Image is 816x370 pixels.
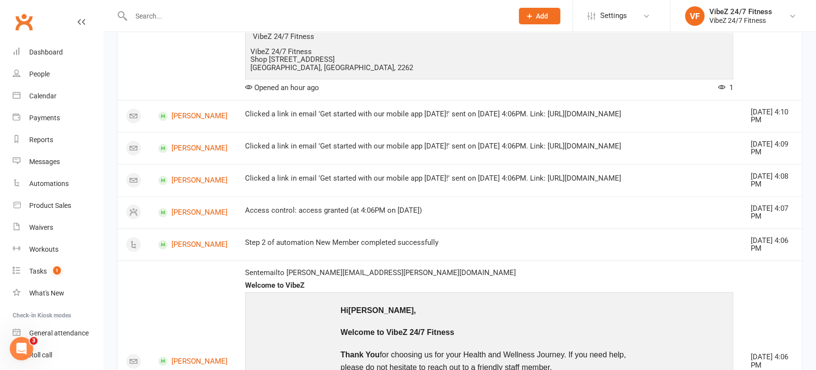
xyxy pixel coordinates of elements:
a: [PERSON_NAME] [158,240,228,249]
div: [DATE] 4:10 PM [751,108,793,124]
input: Search... [128,9,506,23]
a: [PERSON_NAME] [158,356,228,366]
a: [PERSON_NAME] [158,111,228,121]
span: 3 [30,337,38,345]
div: Tasks [29,267,47,275]
a: Dashboard [13,41,103,63]
span: [PERSON_NAME] [348,306,414,314]
span: Thank You [341,351,380,359]
a: [PERSON_NAME] [158,144,228,153]
a: Messages [13,151,103,173]
span: Sent email to [PERSON_NAME][EMAIL_ADDRESS][PERSON_NAME][DOMAIN_NAME] [245,268,516,277]
a: Roll call [13,344,103,366]
div: People [29,70,50,78]
span: Add [536,12,548,20]
div: Product Sales [29,202,71,209]
iframe: Intercom live chat [10,337,33,360]
a: People [13,63,103,85]
button: Add [519,8,560,24]
span: Opened an hour ago [245,83,319,92]
div: [DATE] 4:06 PM [751,353,793,369]
div: Clicked a link in email 'Get started with our mobile app [DATE]!' sent on [DATE] 4:06PM. Link: [U... [245,110,733,118]
div: Clicked a link in email 'Get started with our mobile app [DATE]!' sent on [DATE] 4:06PM. Link: [U... [245,142,733,150]
a: General attendance kiosk mode [13,322,103,344]
div: Step 2 of automation New Member completed successfully [245,239,733,247]
a: What's New [13,282,103,304]
div: [DATE] 4:06 PM [751,237,793,253]
a: Reports [13,129,103,151]
div: Roll call [29,351,52,359]
a: Clubworx [12,10,36,34]
div: Automations [29,180,69,187]
a: [PERSON_NAME] [158,208,228,217]
div: Dashboard [29,48,63,56]
div: VibeZ 24/7 Fitness [709,7,772,16]
div: VF [685,6,704,26]
a: Waivers [13,217,103,239]
div: Access control: access granted (at 4:06PM on [DATE]) [245,206,733,215]
a: Workouts [13,239,103,260]
div: Payments [29,114,60,122]
div: General attendance [29,329,89,337]
div: Calendar [29,92,57,100]
div: Messages [29,158,60,166]
td: VibeZ 24/7 Fitness Shop [STREET_ADDRESS] [GEOGRAPHIC_DATA], [GEOGRAPHIC_DATA], 2262 [250,47,414,73]
a: Automations [13,173,103,195]
span: Hi [341,306,348,314]
div: [DATE] 4:09 PM [751,140,793,156]
a: Calendar [13,85,103,107]
div: Workouts [29,245,58,253]
div: Clicked a link in email 'Get started with our mobile app [DATE]!' sent on [DATE] 4:06PM. Link: [U... [245,174,733,183]
span: , [414,306,416,314]
div: Waivers [29,223,53,231]
div: Welcome to VibeZ [245,281,733,290]
a: [PERSON_NAME] [158,176,228,185]
span: Welcome to VibeZ 24/7 Fitness [341,328,454,336]
div: Reports [29,136,53,144]
span: 1 [718,83,733,92]
div: [DATE] 4:07 PM [751,204,793,221]
span: 1 [53,266,61,275]
a: Payments [13,107,103,129]
div: [DATE] 4:08 PM [751,172,793,188]
div: What's New [29,289,64,297]
div: VibeZ 24/7 Fitness [709,16,772,25]
a: Tasks 1 [13,260,103,282]
a: Product Sales [13,195,103,217]
span: Settings [600,5,627,27]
